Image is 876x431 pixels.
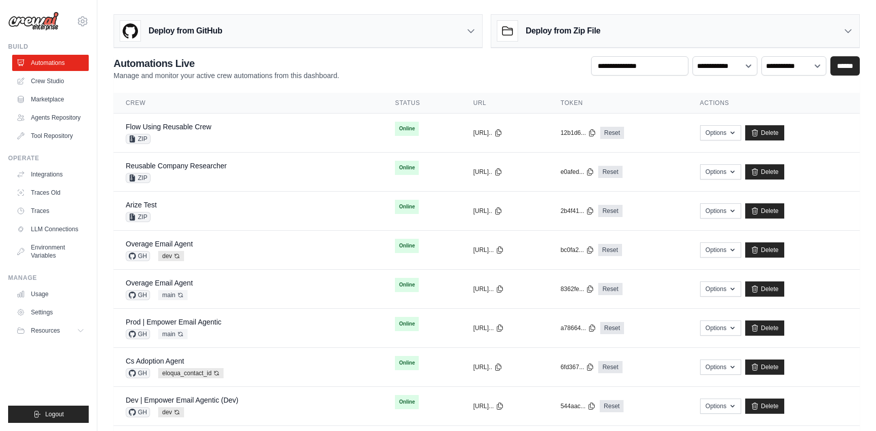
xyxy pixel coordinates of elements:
[700,203,741,219] button: Options
[158,290,188,300] span: main
[700,164,741,179] button: Options
[395,356,419,370] span: Online
[126,407,150,417] span: GH
[395,239,419,253] span: Online
[598,205,622,217] a: Reset
[600,400,624,412] a: Reset
[395,122,419,136] span: Online
[561,207,595,215] button: 2b4f41...
[45,410,64,418] span: Logout
[745,242,784,258] a: Delete
[12,239,89,264] a: Environment Variables
[745,281,784,297] a: Delete
[598,244,622,256] a: Reset
[561,324,596,332] button: a78664...
[12,221,89,237] a: LLM Connections
[114,70,339,81] p: Manage and monitor your active crew automations from this dashboard.
[395,395,419,409] span: Online
[12,55,89,71] a: Automations
[12,185,89,201] a: Traces Old
[688,93,860,114] th: Actions
[12,91,89,107] a: Marketplace
[126,201,157,209] a: Arize Test
[126,368,150,378] span: GH
[12,110,89,126] a: Agents Repository
[126,240,193,248] a: Overage Email Agent
[126,123,211,131] a: Flow Using Reusable Crew
[126,357,184,365] a: Cs Adoption Agent
[700,360,741,375] button: Options
[126,279,193,287] a: Overage Email Agent
[745,399,784,414] a: Delete
[126,212,151,222] span: ZIP
[549,93,688,114] th: Token
[700,399,741,414] button: Options
[114,93,383,114] th: Crew
[395,161,419,175] span: Online
[126,251,150,261] span: GH
[561,246,594,254] button: bc0fa2...
[561,402,596,410] button: 544aac...
[700,125,741,140] button: Options
[745,360,784,375] a: Delete
[561,363,595,371] button: 6fd367...
[598,361,622,373] a: Reset
[700,242,741,258] button: Options
[8,406,89,423] button: Logout
[561,168,595,176] button: e0afed...
[12,203,89,219] a: Traces
[12,128,89,144] a: Tool Repository
[31,327,60,335] span: Resources
[158,368,224,378] span: eloqua_contact_id
[700,281,741,297] button: Options
[745,125,784,140] a: Delete
[395,317,419,331] span: Online
[158,407,184,417] span: dev
[126,134,151,144] span: ZIP
[12,286,89,302] a: Usage
[126,396,238,404] a: Dev | Empower Email Agentic (Dev)
[461,93,548,114] th: URL
[149,25,222,37] h3: Deploy from GitHub
[114,56,339,70] h2: Automations Live
[598,283,622,295] a: Reset
[12,73,89,89] a: Crew Studio
[395,200,419,214] span: Online
[561,129,596,137] button: 12b1d6...
[395,278,419,292] span: Online
[158,329,188,339] span: main
[8,43,89,51] div: Build
[561,285,595,293] button: 8362fe...
[526,25,600,37] h3: Deploy from Zip File
[600,322,624,334] a: Reset
[126,173,151,183] span: ZIP
[126,162,227,170] a: Reusable Company Researcher
[126,318,222,326] a: Prod | Empower Email Agentic
[8,12,59,31] img: Logo
[598,166,622,178] a: Reset
[12,166,89,183] a: Integrations
[8,274,89,282] div: Manage
[745,320,784,336] a: Delete
[745,203,784,219] a: Delete
[12,322,89,339] button: Resources
[158,251,184,261] span: dev
[12,304,89,320] a: Settings
[600,127,624,139] a: Reset
[745,164,784,179] a: Delete
[383,93,461,114] th: Status
[126,329,150,339] span: GH
[700,320,741,336] button: Options
[120,21,140,41] img: GitHub Logo
[126,290,150,300] span: GH
[8,154,89,162] div: Operate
